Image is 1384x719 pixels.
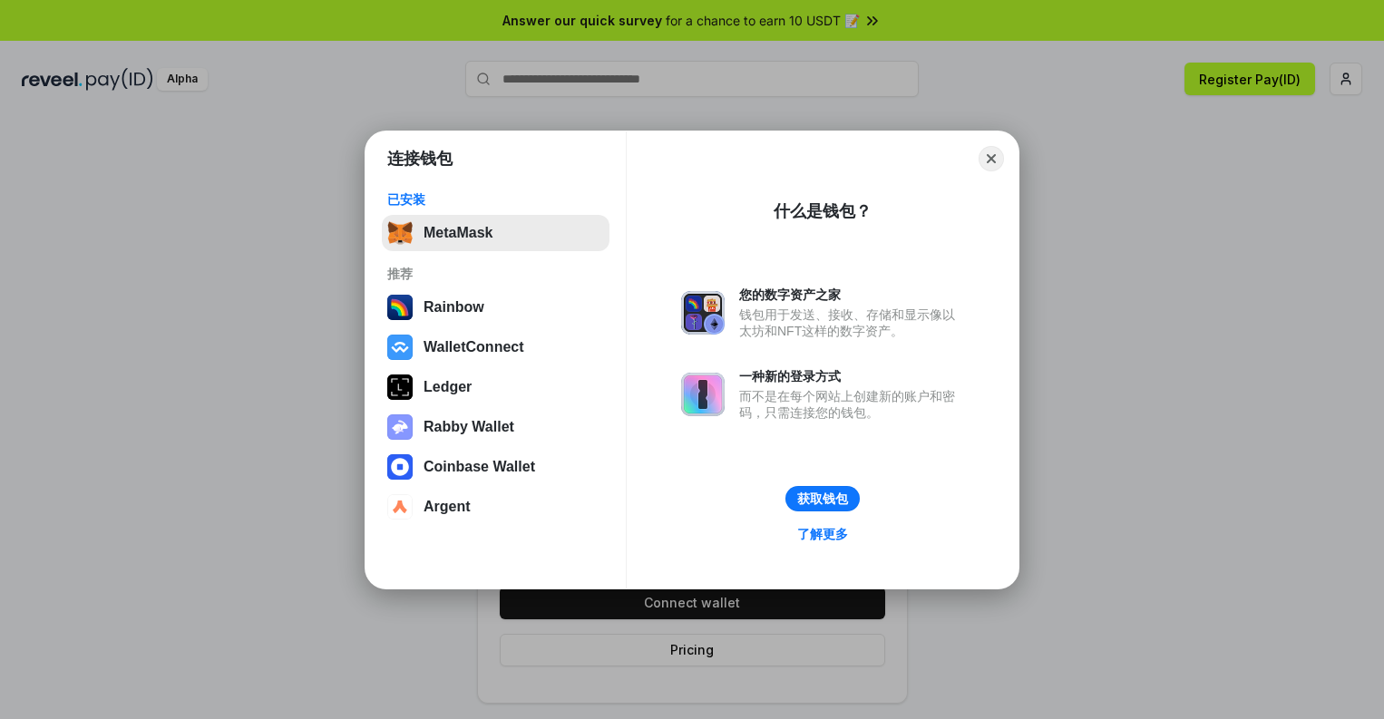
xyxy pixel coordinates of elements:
img: svg+xml,%3Csvg%20fill%3D%22none%22%20height%3D%2233%22%20viewBox%3D%220%200%2035%2033%22%20width%... [387,220,413,246]
img: svg+xml,%3Csvg%20width%3D%22120%22%20height%3D%22120%22%20viewBox%3D%220%200%20120%20120%22%20fil... [387,295,413,320]
div: MetaMask [424,225,492,241]
div: Coinbase Wallet [424,459,535,475]
button: WalletConnect [382,329,609,365]
h1: 连接钱包 [387,148,453,170]
div: Rabby Wallet [424,419,514,435]
div: 了解更多 [797,526,848,542]
div: 已安装 [387,191,604,208]
button: MetaMask [382,215,609,251]
div: 获取钱包 [797,491,848,507]
img: svg+xml,%3Csvg%20width%3D%2228%22%20height%3D%2228%22%20viewBox%3D%220%200%2028%2028%22%20fill%3D... [387,494,413,520]
div: 钱包用于发送、接收、存储和显示像以太坊和NFT这样的数字资产。 [739,306,964,339]
button: Close [979,146,1004,171]
div: 一种新的登录方式 [739,368,964,384]
img: svg+xml,%3Csvg%20xmlns%3D%22http%3A%2F%2Fwww.w3.org%2F2000%2Fsvg%22%20fill%3D%22none%22%20viewBox... [681,291,725,335]
button: Argent [382,489,609,525]
div: 推荐 [387,266,604,282]
button: Rainbow [382,289,609,325]
a: 了解更多 [786,522,859,546]
div: Argent [424,499,471,515]
div: WalletConnect [424,339,524,355]
div: Ledger [424,379,472,395]
img: svg+xml,%3Csvg%20xmlns%3D%22http%3A%2F%2Fwww.w3.org%2F2000%2Fsvg%22%20fill%3D%22none%22%20viewBox... [387,414,413,440]
img: svg+xml,%3Csvg%20xmlns%3D%22http%3A%2F%2Fwww.w3.org%2F2000%2Fsvg%22%20width%3D%2228%22%20height%3... [387,374,413,400]
div: 您的数字资产之家 [739,287,964,303]
img: svg+xml,%3Csvg%20xmlns%3D%22http%3A%2F%2Fwww.w3.org%2F2000%2Fsvg%22%20fill%3D%22none%22%20viewBox... [681,373,725,416]
div: 什么是钱包？ [774,200,872,222]
div: Rainbow [424,299,484,316]
div: 而不是在每个网站上创建新的账户和密码，只需连接您的钱包。 [739,388,964,421]
img: svg+xml,%3Csvg%20width%3D%2228%22%20height%3D%2228%22%20viewBox%3D%220%200%2028%2028%22%20fill%3D... [387,454,413,480]
button: 获取钱包 [785,486,860,511]
button: Rabby Wallet [382,409,609,445]
button: Ledger [382,369,609,405]
img: svg+xml,%3Csvg%20width%3D%2228%22%20height%3D%2228%22%20viewBox%3D%220%200%2028%2028%22%20fill%3D... [387,335,413,360]
button: Coinbase Wallet [382,449,609,485]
